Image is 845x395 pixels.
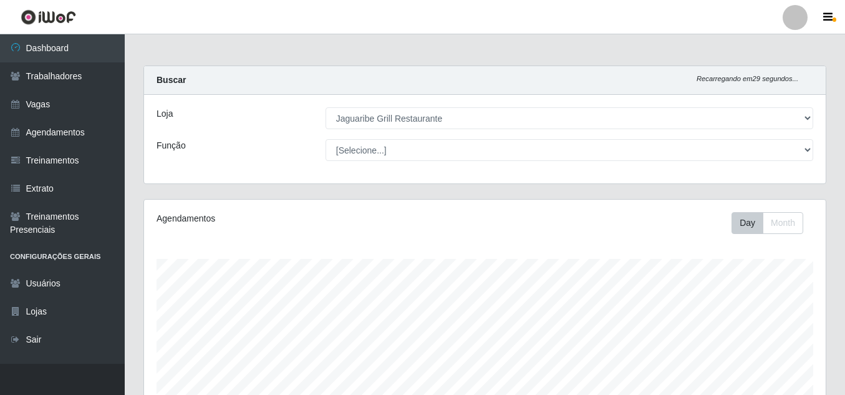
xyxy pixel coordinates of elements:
[157,139,186,152] label: Função
[21,9,76,25] img: CoreUI Logo
[732,212,813,234] div: Toolbar with button groups
[157,212,419,225] div: Agendamentos
[697,75,798,82] i: Recarregando em 29 segundos...
[157,107,173,120] label: Loja
[732,212,803,234] div: First group
[763,212,803,234] button: Month
[732,212,763,234] button: Day
[157,75,186,85] strong: Buscar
